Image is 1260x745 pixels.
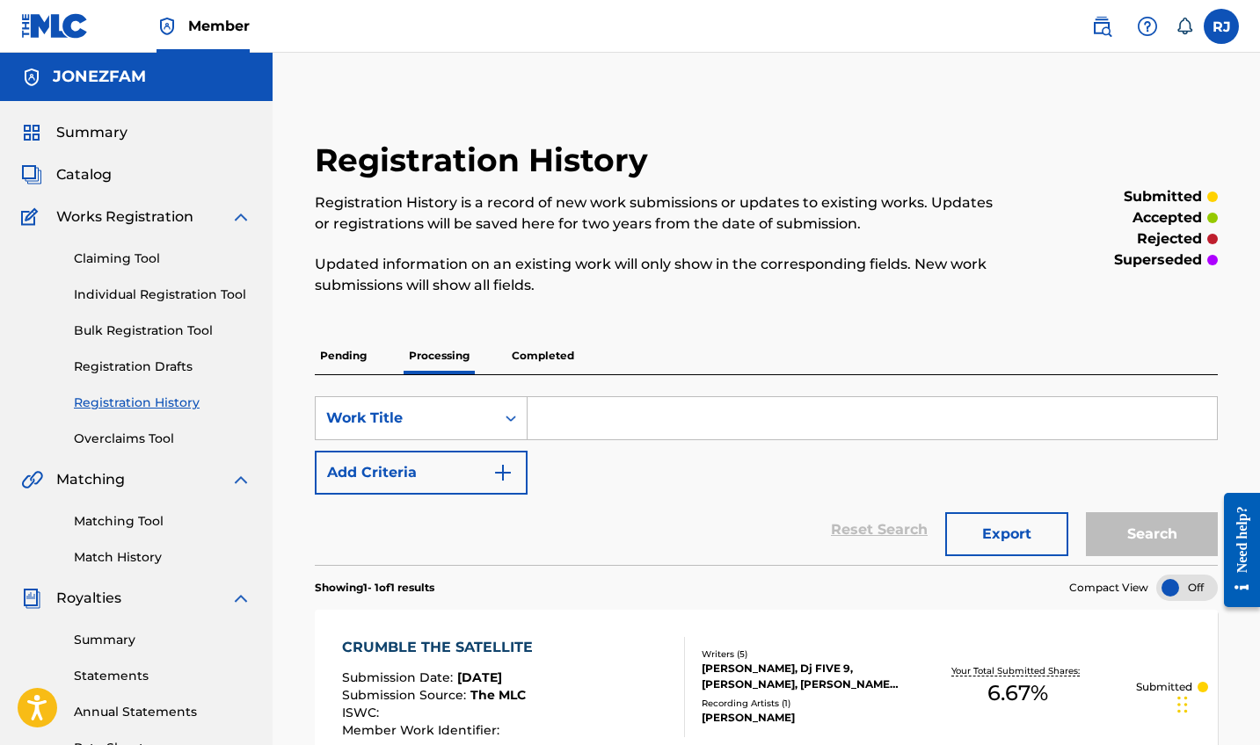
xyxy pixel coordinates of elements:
span: Royalties [56,588,121,609]
div: Drag [1177,678,1188,731]
p: Completed [506,337,579,374]
img: MLC Logo [21,13,89,39]
iframe: Chat Widget [1172,661,1260,745]
a: Individual Registration Tool [74,286,251,304]
a: Matching Tool [74,512,251,531]
img: Summary [21,122,42,143]
span: ISWC : [342,705,383,720]
img: Works Registration [21,206,44,228]
img: Catalog [21,164,42,185]
span: Member [188,16,250,36]
p: Submitted [1136,679,1192,695]
p: rejected [1137,228,1202,250]
div: Notifications [1176,18,1193,35]
a: Claiming Tool [74,250,251,268]
div: Work Title [326,408,484,429]
img: Royalties [21,588,42,609]
span: The MLC [470,687,526,703]
img: search [1091,16,1112,37]
h2: Registration History [315,141,657,180]
p: superseded [1114,250,1202,271]
span: Compact View [1069,580,1148,596]
p: Processing [404,337,475,374]
p: Showing 1 - 1 of 1 results [315,580,434,596]
p: Registration History is a record of new work submissions or updates to existing works. Updates or... [315,192,1010,235]
button: Add Criteria [315,451,528,495]
a: Match History [74,548,251,567]
img: Top Rightsholder [157,16,178,37]
img: Accounts [21,67,42,88]
img: expand [230,588,251,609]
a: Annual Statements [74,703,251,721]
div: [PERSON_NAME] [702,710,899,726]
div: Writers ( 5 ) [702,647,899,661]
a: Registration Drafts [74,358,251,376]
span: Member Work Identifier : [342,722,504,738]
img: help [1137,16,1158,37]
p: submitted [1124,186,1202,207]
img: Matching [21,469,43,490]
a: Public Search [1084,9,1119,44]
div: User Menu [1204,9,1239,44]
div: CRUMBLE THE SATELLITE [342,637,542,658]
p: Pending [315,337,372,374]
a: Overclaims Tool [74,430,251,448]
div: Recording Artists ( 1 ) [702,697,899,710]
a: Bulk Registration Tool [74,322,251,340]
a: Summary [74,631,251,649]
form: Search Form [315,396,1218,565]
p: Your Total Submitted Shares: [951,664,1084,677]
p: Updated information on an existing work will only show in the corresponding fields. New work subm... [315,254,1010,296]
a: Registration History [74,394,251,412]
iframe: Resource Center [1211,475,1260,626]
div: [PERSON_NAME], Dj FIVE 9, [PERSON_NAME], [PERSON_NAME] CHIC MAGNET [702,661,899,692]
a: SummarySummary [21,122,127,143]
span: Works Registration [56,206,193,228]
span: Submission Source : [342,687,470,703]
img: expand [230,206,251,228]
img: 9d2ae6d4665cec9f34b9.svg [492,462,513,483]
button: Export [945,512,1068,556]
span: Matching [56,469,125,490]
span: 6.67 % [987,677,1048,709]
h5: JONEZFAM [53,67,146,87]
p: accepted [1133,207,1202,228]
span: [DATE] [457,669,502,685]
a: Statements [74,667,251,685]
span: Submission Date : [342,669,457,685]
a: CatalogCatalog [21,164,112,185]
div: Help [1130,9,1165,44]
span: Catalog [56,164,112,185]
img: expand [230,469,251,490]
span: Summary [56,122,127,143]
